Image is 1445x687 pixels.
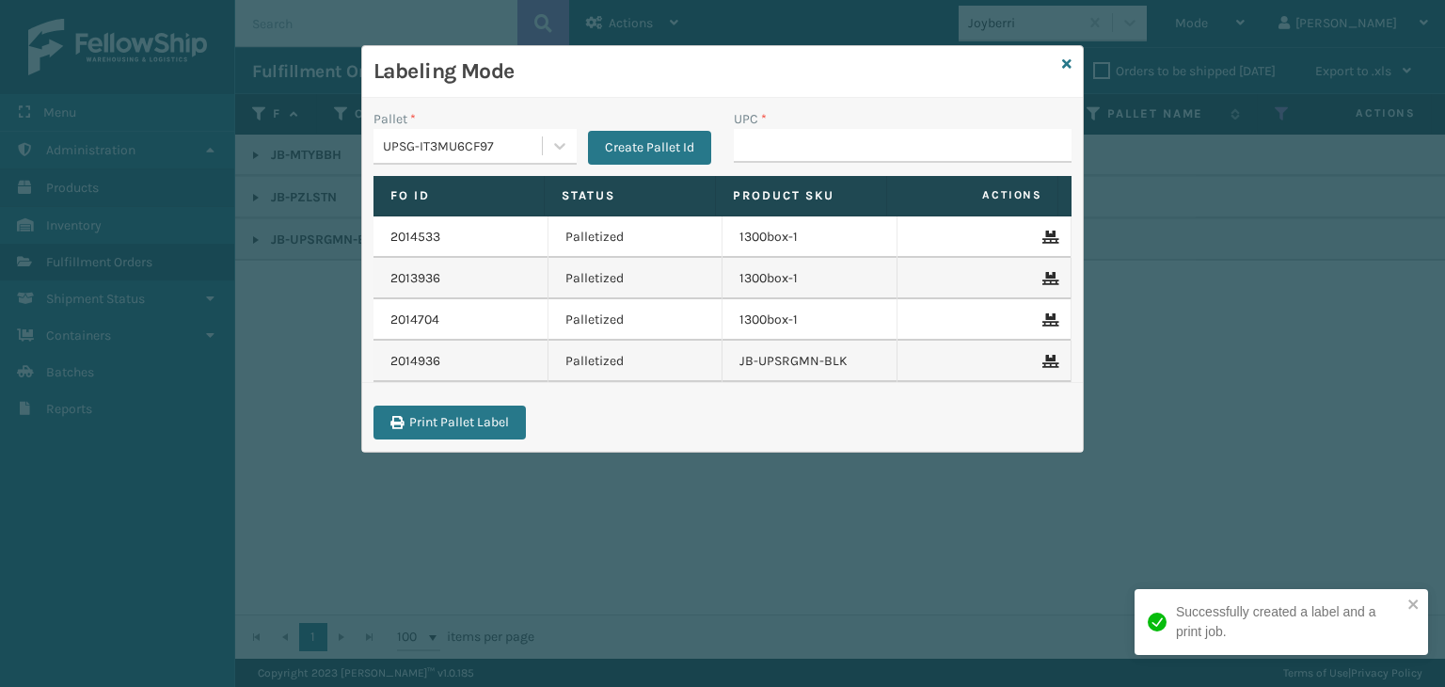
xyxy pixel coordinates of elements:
[722,258,897,299] td: 1300box-1
[1407,597,1421,615] button: close
[588,131,711,165] button: Create Pallet Id
[733,187,869,204] label: Product SKU
[548,216,723,258] td: Palletized
[390,352,440,371] a: 2014936
[1042,272,1054,285] i: Remove From Pallet
[722,341,897,382] td: JB-UPSRGMN-BLK
[390,228,440,247] a: 2014533
[373,57,1055,86] h3: Labeling Mode
[562,187,698,204] label: Status
[1042,355,1054,368] i: Remove From Pallet
[548,299,723,341] td: Palletized
[390,311,439,329] a: 2014704
[390,187,527,204] label: Fo Id
[722,216,897,258] td: 1300box-1
[548,341,723,382] td: Palletized
[1042,231,1054,244] i: Remove From Pallet
[893,180,1054,211] span: Actions
[373,406,526,439] button: Print Pallet Label
[390,269,440,288] a: 2013936
[722,299,897,341] td: 1300box-1
[1176,602,1402,642] div: Successfully created a label and a print job.
[1042,313,1054,327] i: Remove From Pallet
[373,109,416,129] label: Pallet
[734,109,767,129] label: UPC
[548,258,723,299] td: Palletized
[383,136,544,156] div: UPSG-IT3MU6CF97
